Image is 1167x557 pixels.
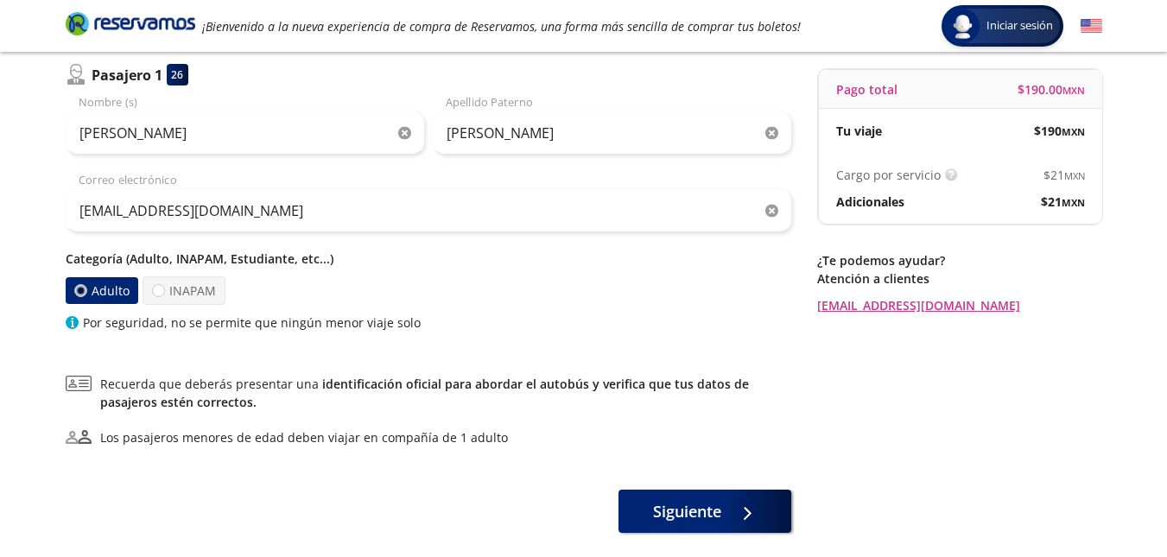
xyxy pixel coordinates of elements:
[66,10,195,36] i: Brand Logo
[100,375,791,411] span: Recuerda que deberás presentar una
[836,122,882,140] p: Tu viaje
[202,18,801,35] em: ¡Bienvenido a la nueva experiencia de compra de Reservamos, una forma más sencilla de comprar tus...
[100,428,508,446] div: Los pasajeros menores de edad deben viajar en compañía de 1 adulto
[1062,196,1085,209] small: MXN
[1062,125,1085,138] small: MXN
[653,500,721,523] span: Siguiente
[433,111,791,155] input: Apellido Paterno
[1081,16,1102,37] button: English
[66,10,195,41] a: Brand Logo
[92,65,162,85] p: Pasajero 1
[1062,84,1085,97] small: MXN
[1064,169,1085,182] small: MXN
[817,296,1102,314] a: [EMAIL_ADDRESS][DOMAIN_NAME]
[836,193,904,211] p: Adicionales
[817,251,1102,269] p: ¿Te podemos ayudar?
[1018,80,1085,98] span: $ 190.00
[83,313,421,332] p: Por seguridad, no se permite que ningún menor viaje solo
[817,269,1102,288] p: Atención a clientes
[1043,166,1085,184] span: $ 21
[167,64,188,85] div: 26
[618,490,791,533] button: Siguiente
[66,250,791,268] p: Categoría (Adulto, INAPAM, Estudiante, etc...)
[66,189,791,232] input: Correo electrónico
[143,276,225,305] label: INAPAM
[1041,193,1085,211] span: $ 21
[65,277,137,304] label: Adulto
[1034,122,1085,140] span: $ 190
[66,111,424,155] input: Nombre (s)
[836,80,897,98] p: Pago total
[836,166,941,184] p: Cargo por servicio
[980,17,1060,35] span: Iniciar sesión
[100,376,749,410] a: identificación oficial para abordar el autobús y verifica que tus datos de pasajeros estén correc...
